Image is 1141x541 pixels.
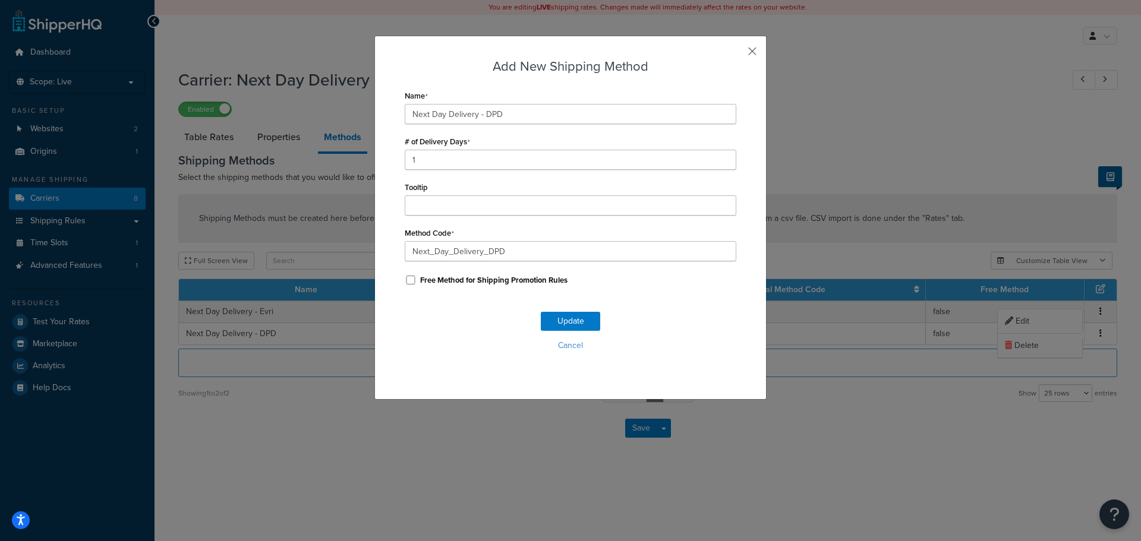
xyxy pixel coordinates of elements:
[405,137,470,147] label: # of Delivery Days
[405,229,454,238] label: Method Code
[405,91,428,101] label: Name
[405,337,736,355] button: Cancel
[405,57,736,75] h3: Add New Shipping Method
[420,275,568,286] label: Free Method for Shipping Promotion Rules
[405,183,428,192] label: Tooltip
[541,312,600,331] button: Update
